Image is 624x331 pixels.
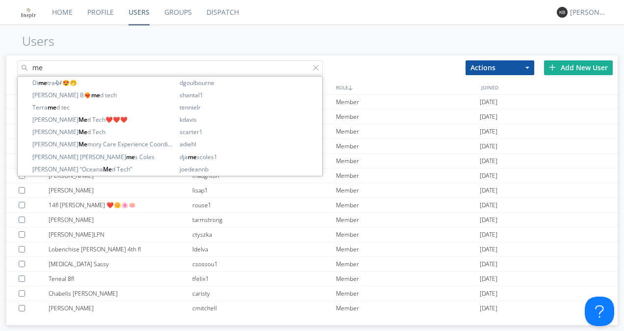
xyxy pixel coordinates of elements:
a: [PERSON_NAME]lisap1Member[DATE] [6,183,618,198]
div: Member [336,257,480,271]
span: scarter1 [180,127,320,137]
img: ff256a24637843f88611b6364927a22a [20,3,37,21]
span: [PERSON_NAME] “Oceana d Tech” [32,165,173,174]
strong: me [91,91,100,99]
div: Member [336,183,480,197]
div: Member [336,154,480,168]
div: Member [336,124,480,138]
button: Actions [466,60,534,75]
a: [PERSON_NAME]bsimpsonMember[DATE] [6,95,618,110]
a: 14fl [PERSON_NAME] ❤️🌼🌸🪷rouse1Member[DATE] [6,198,618,213]
span: joedeannb [180,165,320,174]
div: Member [336,168,480,183]
span: [DATE] [480,198,497,213]
span: [PERSON_NAME] d Tech [32,127,173,137]
div: Add New User [544,60,613,75]
strong: me [38,79,47,87]
strong: Me [78,115,87,124]
span: [DATE] [480,301,497,316]
div: tfelix1 [192,272,336,286]
div: Lobenchise [PERSON_NAME] 4th fl [49,242,192,256]
span: [DATE] [480,272,497,286]
div: Member [336,242,480,256]
strong: me [48,103,56,111]
span: kdavis [180,115,320,124]
a: [MEDICAL_DATA] Sassycsossou1Member[DATE] [6,257,618,272]
span: [DATE] [480,183,497,198]
span: dja scoles1 [180,152,320,162]
a: [PERSON_NAME]cmitchellMember[DATE] [6,301,618,316]
div: caristy [192,286,336,301]
a: Lobenchise [PERSON_NAME] 4th flldelvaMember[DATE] [6,242,618,257]
span: [DATE] [480,286,497,301]
div: ldelva [192,242,336,256]
div: ctyszka [192,227,336,242]
span: adiehl [180,139,320,149]
span: shantal1 [180,90,320,100]
div: [PERSON_NAME]LPN [49,227,192,242]
div: [PERSON_NAME] [570,7,607,17]
span: [PERSON_NAME] d Tech❤️❤️❤️ [32,115,173,124]
img: plus.svg [549,64,556,71]
div: lisap1 [192,183,336,197]
div: Member [336,95,480,109]
div: [PERSON_NAME] [49,213,192,227]
div: Member [336,227,480,242]
span: [DATE] [480,95,497,110]
span: [DATE] [480,139,497,154]
a: [PERSON_NAME]tarmstrongMember[DATE] [6,213,618,227]
span: Di tra🎶😍🤭 [32,78,173,87]
div: tarmstrong [192,213,336,227]
div: Teneal 8fl [49,272,192,286]
div: Chabelis [PERSON_NAME] [49,286,192,301]
div: cmitchell [192,301,336,315]
span: dgoulbourne [180,78,320,87]
div: ROLE [334,80,479,94]
span: [DATE] [480,110,497,124]
a: [PERSON_NAME]nayalaMember[DATE] [6,124,618,139]
div: [MEDICAL_DATA] Sassy [49,257,192,271]
span: [DATE] [480,242,497,257]
span: [DATE] [480,124,497,139]
span: tennielr [180,103,320,112]
strong: Me [103,165,112,173]
strong: Me [78,128,87,136]
strong: Me [78,140,87,148]
div: Member [336,286,480,301]
div: Member [336,198,480,212]
div: [PERSON_NAME] [49,301,192,315]
span: [DATE] [480,257,497,272]
iframe: Toggle Customer Support [585,297,614,326]
a: [PERSON_NAME]LPNctyszkaMember[DATE] [6,227,618,242]
div: Member [336,213,480,227]
div: Member [336,110,480,124]
span: [DATE] [480,168,497,183]
div: Member [336,301,480,315]
a: [PERSON_NAME]thaughtonMember[DATE] [6,168,618,183]
span: [PERSON_NAME] mory Care Experience Coordinator [32,139,173,149]
img: 373638.png [557,7,568,18]
input: Search users [17,60,323,75]
a: Teneal 8fltfelix1Member[DATE] [6,272,618,286]
div: JOINED [479,80,624,94]
div: rouse1 [192,198,336,212]
div: Member [336,272,480,286]
a: Dimetra🎶😍🤭dgoulbourneMember[DATE] [6,110,618,124]
span: [PERSON_NAME] [PERSON_NAME] s Coles [32,152,173,162]
div: [PERSON_NAME] [49,183,192,197]
span: [DATE] [480,227,497,242]
a: Chabelis [PERSON_NAME]caristyMember[DATE] [6,286,618,301]
span: [PERSON_NAME] B❤️‍🔥 d tech [32,90,173,100]
div: Member [336,139,480,153]
span: [DATE] [480,213,497,227]
span: [DATE] [480,154,497,168]
span: Terra d tec [32,103,173,112]
strong: me [188,153,197,161]
div: csossou1 [192,257,336,271]
div: 14fl [PERSON_NAME] ❤️🌼🌸🪷 [49,198,192,212]
a: Zakiyah💙zcrockettMember[DATE] [6,139,618,154]
a: [PERSON_NAME]rprice1Member[DATE] [6,154,618,168]
strong: me [126,153,135,161]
